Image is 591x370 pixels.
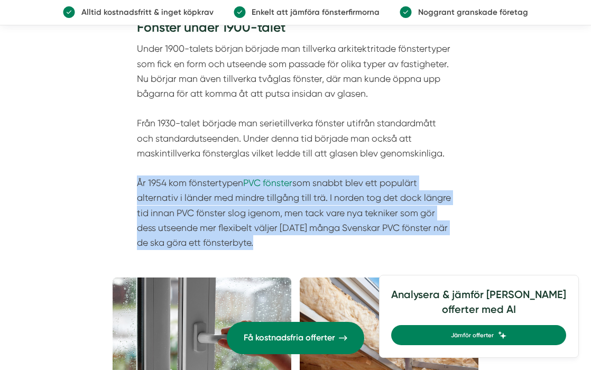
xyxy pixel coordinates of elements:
a: Jämför offerter [391,325,566,345]
p: Alltid kostnadsfritt & inget köpkrav [75,6,213,18]
p: Noggrant granskade företag [412,6,528,18]
h4: Analysera & jämför [PERSON_NAME] offerter med AI [391,288,566,325]
p: Enkelt att jämföra fönsterfirmorna [246,6,380,18]
p: Under 1900-talets början började man tillverka arkitektritade fönstertyper som fick en form och u... [137,41,454,250]
span: Jämför offerter [451,330,494,340]
span: Få kostnadsfria offerter [244,331,335,345]
a: PVC fönster [243,178,292,188]
h3: Fönster under 1900-talet [137,18,454,42]
a: Få kostnadsfria offerter [227,322,364,354]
